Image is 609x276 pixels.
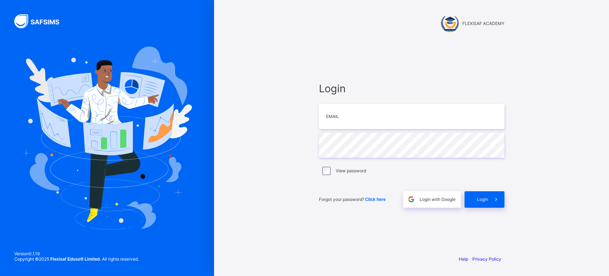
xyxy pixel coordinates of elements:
[22,46,192,230] img: Hero Image
[319,197,386,202] span: Forgot your password?
[14,14,68,28] img: SAFSIMS Logo
[365,197,386,202] a: Click here
[319,82,504,95] span: Login
[462,21,504,26] span: FLEXISAF ACADEMY
[365,197,386,202] span: Click here
[336,168,366,173] label: View password
[420,197,456,202] span: Login with Google
[459,256,468,262] a: Help
[472,256,501,262] a: Privacy Policy
[14,251,139,256] span: Version 0.1.19
[50,257,101,262] strong: Flexisaf Edusoft Limited.
[14,256,139,262] span: Copyright © 2025 All rights reserved.
[477,197,488,202] span: Login
[407,195,415,203] img: google.396cfc9801f0270233282035f929180a.svg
